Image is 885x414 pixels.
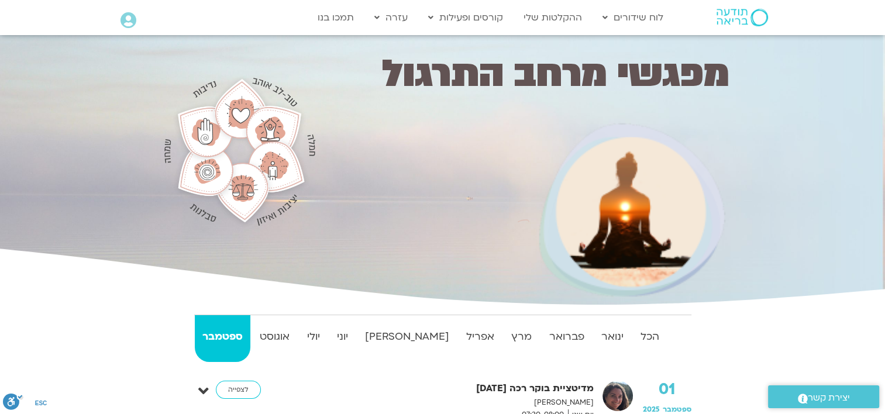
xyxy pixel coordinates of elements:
span: ספטמבר [663,405,691,414]
a: תמכו בנו [312,6,360,29]
a: פברואר [542,315,591,362]
strong: יולי [299,328,327,346]
a: קורסים ופעילות [422,6,509,29]
a: ינואר [594,315,631,362]
strong: [PERSON_NAME] [357,328,456,346]
a: יולי [299,315,327,362]
strong: מדיטציית בוקר רכה [DATE] [287,381,594,396]
a: לצפייה [216,381,261,399]
strong: יוני [329,328,355,346]
img: תודעה בריאה [717,9,768,26]
h1: מפגשי מרחב התרגול [330,57,729,91]
a: ספטמבר [195,315,250,362]
a: יוני [329,315,355,362]
a: [PERSON_NAME] [357,315,456,362]
span: יצירת קשר [808,390,850,406]
strong: מרץ [504,328,539,346]
strong: 01 [643,381,691,398]
a: לוח שידורים [597,6,669,29]
p: [PERSON_NAME] [287,396,594,409]
strong: ספטמבר [195,328,250,346]
a: אוגוסט [253,315,297,362]
a: ההקלטות שלי [518,6,588,29]
a: הכל [633,315,666,362]
a: מרץ [504,315,539,362]
strong: אפריל [459,328,501,346]
a: אפריל [459,315,501,362]
a: עזרה [369,6,414,29]
strong: אוגוסט [253,328,297,346]
strong: ינואר [594,328,631,346]
strong: פברואר [542,328,591,346]
span: 2025 [643,405,660,414]
a: יצירת קשר [768,385,879,408]
strong: הכל [633,328,666,346]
